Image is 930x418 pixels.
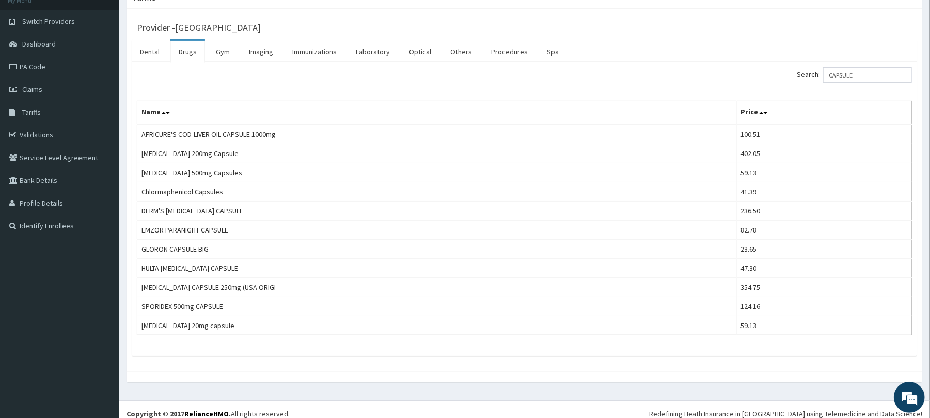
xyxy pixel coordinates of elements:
a: Drugs [170,41,205,63]
td: 41.39 [736,182,911,202]
td: EMZOR PARANIGHT CAPSULE [137,221,737,240]
td: 82.78 [736,221,911,240]
td: 354.75 [736,278,911,297]
img: d_794563401_company_1708531726252_794563401 [19,52,42,78]
textarea: Type your message and hit 'Enter' [5,282,197,318]
td: 124.16 [736,297,911,316]
a: Procedures [483,41,536,63]
span: Tariffs [22,107,41,117]
div: Chat with us now [54,58,174,71]
a: Others [442,41,480,63]
th: Name [137,101,737,125]
td: 59.13 [736,163,911,182]
a: Spa [539,41,567,63]
a: Optical [401,41,439,63]
td: [MEDICAL_DATA] 500mg Capsules [137,163,737,182]
td: HULTA [MEDICAL_DATA] CAPSULE [137,259,737,278]
span: Dashboard [22,39,56,49]
a: Imaging [241,41,281,63]
td: [MEDICAL_DATA] 20mg capsule [137,316,737,335]
td: 236.50 [736,202,911,221]
a: Immunizations [284,41,345,63]
td: [MEDICAL_DATA] CAPSULE 250mg (USA ORIGI [137,278,737,297]
h3: Provider - [GEOGRAPHIC_DATA] [137,23,261,33]
a: Dental [132,41,168,63]
a: Laboratory [348,41,398,63]
span: Claims [22,85,42,94]
td: AFRICURE'S COD-LIVER OIL CAPSULE 1000mg [137,125,737,144]
td: [MEDICAL_DATA] 200mg Capsule [137,144,737,163]
td: 59.13 [736,316,911,335]
td: 23.65 [736,240,911,259]
td: SPORIDEX 500mg CAPSULE [137,297,737,316]
label: Search: [797,67,912,83]
a: Gym [208,41,238,63]
th: Price [736,101,911,125]
span: Switch Providers [22,17,75,26]
div: Minimize live chat window [169,5,194,30]
td: 100.51 [736,125,911,144]
td: 402.05 [736,144,911,163]
input: Search: [823,67,912,83]
span: We're online! [60,130,143,235]
td: Chlormaphenicol Capsules [137,182,737,202]
td: 47.30 [736,259,911,278]
td: GLORON CAPSULE BIG [137,240,737,259]
td: DERM'S [MEDICAL_DATA] CAPSULE [137,202,737,221]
